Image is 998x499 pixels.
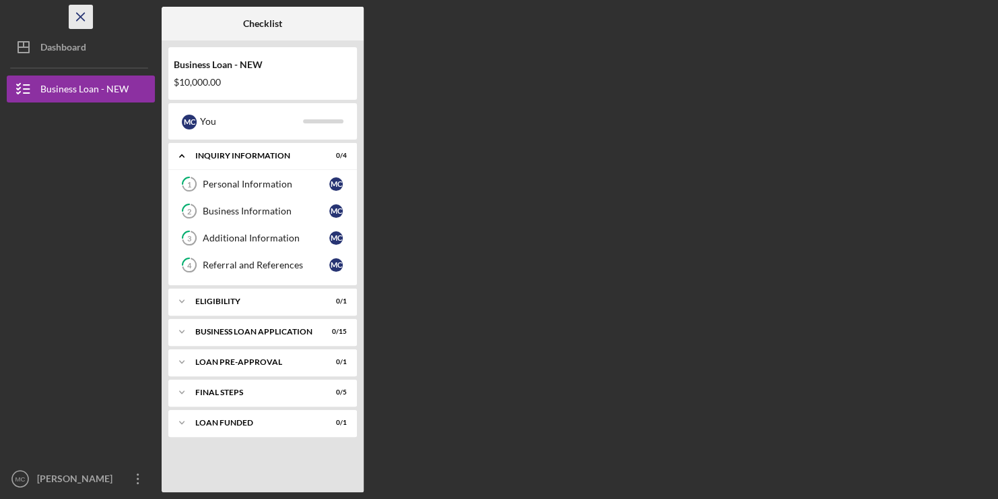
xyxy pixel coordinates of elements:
div: ELIGIBILITY [195,297,313,305]
a: 1Personal InformationMC [175,171,350,198]
div: [PERSON_NAME] [34,465,121,496]
button: MC[PERSON_NAME] [7,465,155,492]
b: Checklist [243,18,282,29]
div: Business Loan - NEW [174,59,352,70]
button: Business Loan - NEW [7,76,155,102]
div: M C [182,115,197,129]
text: MC [15,475,26,483]
div: $10,000.00 [174,77,352,88]
tspan: 2 [187,207,191,216]
div: You [200,110,303,133]
div: FINAL STEPS [195,388,313,397]
div: Additional Information [203,233,329,243]
div: 0 / 1 [323,358,347,366]
div: BUSINESS LOAN APPLICATION [195,328,313,336]
div: M C [329,204,343,218]
div: M C [329,231,343,245]
a: 3Additional InformationMC [175,225,350,252]
div: 0 / 5 [323,388,347,397]
div: M C [329,258,343,272]
div: LOAN PRE-APPROVAL [195,358,313,366]
div: Business Information [203,206,329,216]
div: LOAN FUNDED [195,419,313,427]
div: Business Loan - NEW [40,76,129,106]
div: Referral and References [203,260,329,270]
div: Personal Information [203,179,329,189]
div: 0 / 1 [323,297,347,305]
a: 2Business InformationMC [175,198,350,225]
tspan: 4 [187,261,192,270]
div: 0 / 4 [323,152,347,160]
button: Dashboard [7,34,155,61]
div: INQUIRY INFORMATION [195,152,313,160]
tspan: 3 [187,234,191,243]
a: 4Referral and ReferencesMC [175,252,350,278]
div: 0 / 1 [323,419,347,427]
div: Dashboard [40,34,86,64]
div: 0 / 15 [323,328,347,336]
tspan: 1 [187,180,191,189]
div: M C [329,177,343,191]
